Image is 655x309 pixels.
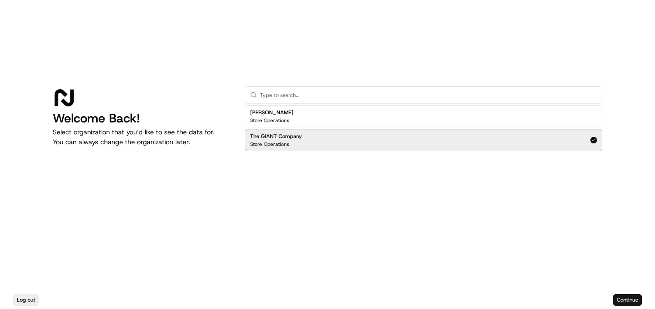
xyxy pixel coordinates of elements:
p: Select organization that you’d like to see the data for. You can always change the organization l... [53,127,232,147]
p: Store Operations [250,141,289,148]
input: Type to search... [260,87,597,103]
div: Suggestions [245,104,602,153]
h2: [PERSON_NAME] [250,109,293,116]
h1: Welcome Back! [53,111,232,126]
p: Store Operations [250,117,289,124]
button: Continue [613,294,642,306]
button: Log out [13,294,39,306]
h2: The GIANT Company [250,133,302,140]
